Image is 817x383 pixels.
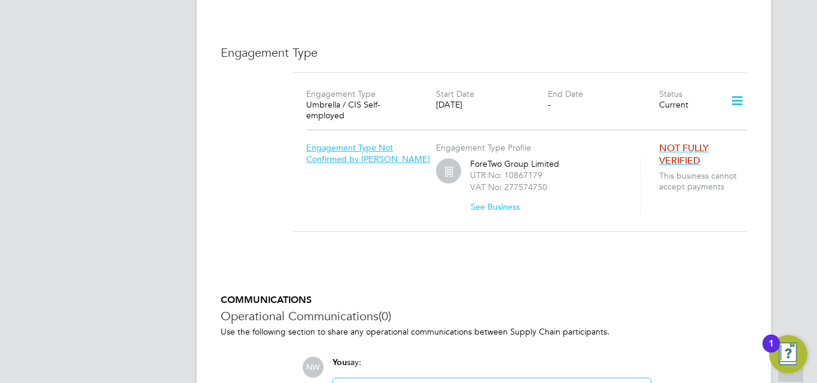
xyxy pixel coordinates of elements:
[379,308,391,324] span: (0)
[306,142,430,164] span: Engagement Type Not Confirmed by [PERSON_NAME]
[333,357,651,378] div: say:
[333,357,347,367] span: You
[221,326,747,337] p: Use the following section to share any operational communications between Supply Chain participants.
[659,88,682,99] label: Status
[548,99,659,110] div: -
[659,142,709,167] span: NOT FULLY VERIFIED
[221,294,747,307] h5: COMMUNICATIONS
[436,88,474,99] label: Start Date
[548,88,583,99] label: End Date
[470,182,547,192] label: VAT No: 277574750
[769,344,774,359] div: 1
[659,170,752,192] span: This business cannot accept payments
[470,197,529,216] button: See Business
[470,158,626,217] div: ForeTwo Group Limited
[769,335,807,373] button: Open Resource Center, 1 new notification
[221,308,747,324] h3: Operational Communications
[221,45,747,60] h3: Engagement Type
[306,99,417,121] div: Umbrella / CIS Self-employed
[436,99,547,110] div: [DATE]
[303,357,324,378] span: NW
[436,142,531,153] label: Engagement Type Profile
[470,170,542,180] label: UTR No: 10867179
[306,88,376,99] label: Engagement Type
[659,99,715,110] div: Current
